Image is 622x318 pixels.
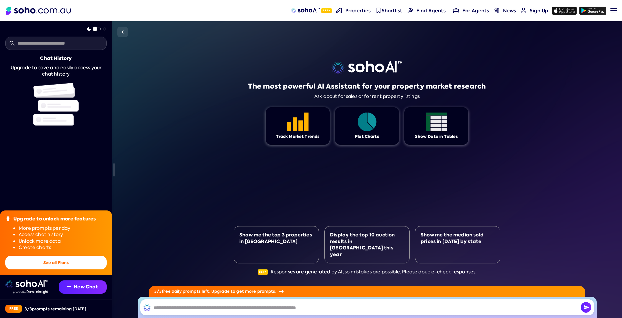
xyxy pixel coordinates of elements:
[67,284,71,288] img: Recommendation icon
[503,7,516,14] span: News
[415,134,458,140] div: Show Data in Tables
[59,280,107,294] button: New Chat
[331,61,402,75] img: sohoai logo
[530,7,548,14] span: Sign Up
[321,8,332,13] span: Beta
[5,216,11,221] img: Upgrade icon
[579,7,606,15] img: google-play icon
[355,134,379,140] div: Plot Charts
[248,82,486,91] h1: The most powerful AI Assistant for your property market research
[421,232,495,245] div: Show me the median sold prices in [DATE] by state
[6,7,71,15] img: Soho Logo
[5,280,48,288] img: sohoai logo
[330,232,404,258] div: Display the top 10 auction results in [GEOGRAPHIC_DATA] this year
[33,83,79,126] img: Chat history illustration
[291,8,319,13] img: sohoAI logo
[552,7,577,15] img: app-store icon
[19,244,107,251] li: Create charts
[19,238,107,245] li: Unlock more data
[13,290,48,294] img: Data provided by Domain Insight
[239,232,313,245] div: Show me the top 3 properties in [GEOGRAPHIC_DATA]
[287,113,309,131] img: Feature 1 icon
[5,256,107,269] button: See all Plans
[426,113,447,131] img: Feature 1 icon
[356,113,378,131] img: Feature 1 icon
[13,216,96,222] div: Upgrade to unlock more features
[581,302,591,313] button: Send
[19,231,107,238] li: Access chat history
[581,302,591,313] img: Send icon
[521,8,526,13] img: for-agents-nav icon
[453,8,459,13] img: for-agents-nav icon
[5,305,22,313] div: Free
[494,8,499,13] img: news-nav icon
[416,7,446,14] span: Find Agents
[258,269,268,275] span: Beta
[143,303,151,311] img: SohoAI logo black
[276,134,320,140] div: Track Market Trends
[336,8,342,13] img: properties-nav icon
[376,8,381,13] img: shortlist-nav icon
[407,8,413,13] img: Find agents icon
[5,65,107,78] div: Upgrade to save and easily access your chat history
[19,225,107,232] li: More prompts per day
[149,286,585,297] div: 3 / 3 free daily prompts left. Upgrade to get more prompts.
[40,55,72,62] div: Chat History
[25,306,86,312] div: 3 / 3 prompts remaining [DATE]
[258,269,477,275] div: Responses are generated by AI, so mistakes are possible. Please double-check responses.
[345,7,371,14] span: Properties
[382,7,402,14] span: Shortlist
[119,28,127,36] img: Sidebar toggle icon
[462,7,489,14] span: For Agents
[279,290,284,293] img: Arrow icon
[314,94,420,99] div: Ask about for sales or for rent property listings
